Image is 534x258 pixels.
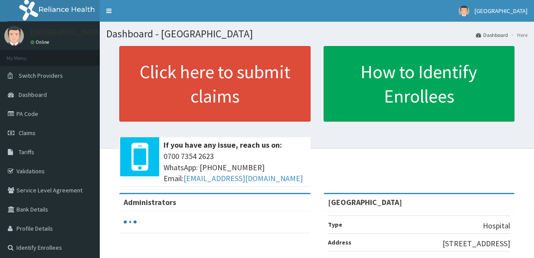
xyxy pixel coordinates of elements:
span: Switch Providers [19,72,63,79]
img: User Image [4,26,24,46]
strong: [GEOGRAPHIC_DATA] [328,197,402,207]
p: [GEOGRAPHIC_DATA] [30,28,102,36]
a: [EMAIL_ADDRESS][DOMAIN_NAME] [183,173,303,183]
span: Tariffs [19,148,34,156]
span: 0700 7354 2623 WhatsApp: [PHONE_NUMBER] Email: [164,151,306,184]
b: Address [328,238,351,246]
h1: Dashboard - [GEOGRAPHIC_DATA] [106,28,527,40]
b: Administrators [124,197,176,207]
span: Claims [19,129,36,137]
img: User Image [459,6,469,17]
a: Click here to submit claims [119,46,311,122]
a: Dashboard [476,31,508,39]
span: Dashboard [19,91,47,99]
span: [GEOGRAPHIC_DATA] [475,7,527,15]
a: How to Identify Enrollees [324,46,515,122]
b: If you have any issue, reach us on: [164,140,282,150]
p: Hospital [483,220,510,232]
b: Type [328,221,342,228]
a: Online [30,39,51,45]
svg: audio-loading [124,215,137,228]
p: [STREET_ADDRESS] [442,238,510,249]
li: Here [509,31,527,39]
